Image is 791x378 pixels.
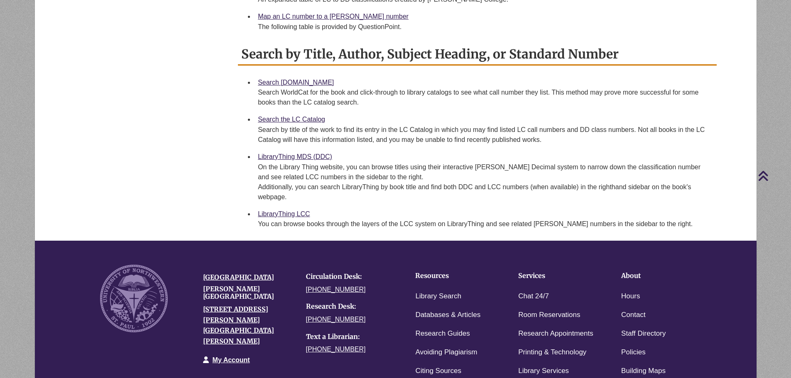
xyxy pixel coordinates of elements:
[258,22,710,32] div: The following table is provided by QuestionPoint.
[258,153,332,160] a: LibraryThing MDS (DDC)
[306,303,397,310] h4: Research Desk:
[518,290,549,302] a: Chat 24/7
[238,44,717,66] h2: Search by Title, Author, Subject Heading, or Standard Number
[258,88,710,107] div: Search WorldCat for the book and click-through to library catalogs to see what call number they l...
[415,290,461,302] a: Library Search
[258,13,409,20] a: Map an LC number to a [PERSON_NAME] number
[415,272,492,280] h4: Resources
[518,328,593,340] a: Research Appointments
[258,79,334,86] a: Search [DOMAIN_NAME]
[415,328,470,340] a: Research Guides
[213,356,250,363] a: My Account
[258,219,710,229] div: You can browse books through the layers of the LCC system on LibraryThing and see related [PERSON...
[518,365,569,377] a: Library Services
[258,125,710,145] div: Search by title of the work to find its entry in the LC Catalog in which you may find listed LC c...
[621,309,646,321] a: Contact
[203,273,274,281] a: [GEOGRAPHIC_DATA]
[621,365,666,377] a: Building Maps
[621,346,646,358] a: Policies
[306,273,397,280] h4: Circulation Desk:
[518,346,586,358] a: Printing & Technology
[758,170,789,181] a: Back to Top
[518,309,580,321] a: Room Reservations
[621,328,666,340] a: Staff Directory
[306,316,366,323] a: [PHONE_NUMBER]
[258,210,310,217] a: LibraryThing LCC
[203,285,294,300] h4: [PERSON_NAME][GEOGRAPHIC_DATA]
[621,272,698,280] h4: About
[518,272,595,280] h4: Services
[415,365,461,377] a: Citing Sources
[258,162,710,202] div: On the Library Thing website, you can browse titles using their interactive [PERSON_NAME] Decimal...
[100,265,168,332] img: UNW seal
[203,305,274,345] a: [STREET_ADDRESS][PERSON_NAME][GEOGRAPHIC_DATA][PERSON_NAME]
[306,333,397,341] h4: Text a Librarian:
[621,290,640,302] a: Hours
[415,309,480,321] a: Databases & Articles
[415,346,477,358] a: Avoiding Plagiarism
[306,346,366,353] a: [PHONE_NUMBER]
[258,116,325,123] a: Search the LC Catalog
[306,286,366,293] a: [PHONE_NUMBER]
